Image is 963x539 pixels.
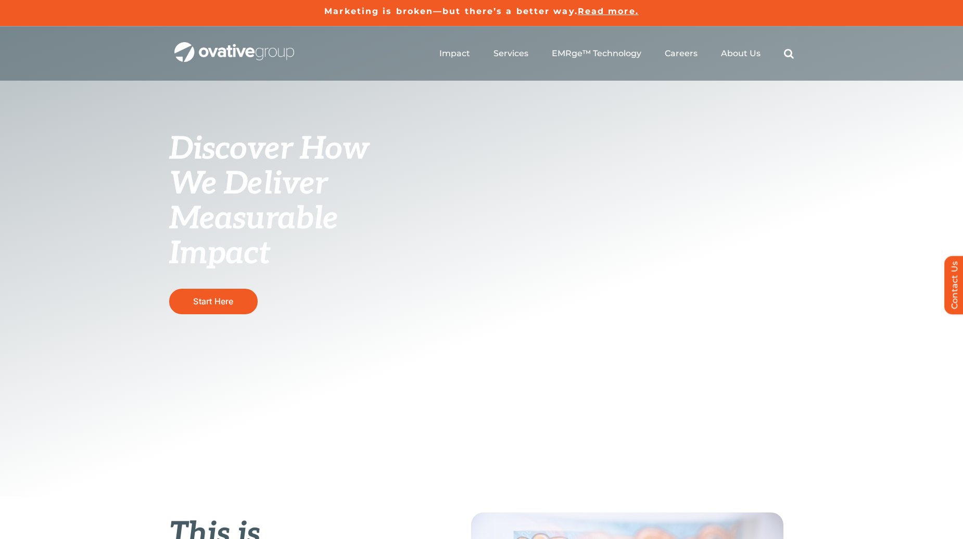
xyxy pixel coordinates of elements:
[439,48,470,59] a: Impact
[174,41,294,51] a: OG_Full_horizontal_WHT
[193,296,233,306] span: Start Here
[169,289,258,314] a: Start Here
[493,48,528,59] a: Services
[552,48,641,59] a: EMRge™ Technology
[665,48,698,59] a: Careers
[439,37,794,70] nav: Menu
[784,48,794,59] a: Search
[324,6,578,16] a: Marketing is broken—but there’s a better way.
[169,165,338,273] span: We Deliver Measurable Impact
[578,6,639,16] a: Read more.
[721,48,761,59] a: About Us
[169,131,369,168] span: Discover How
